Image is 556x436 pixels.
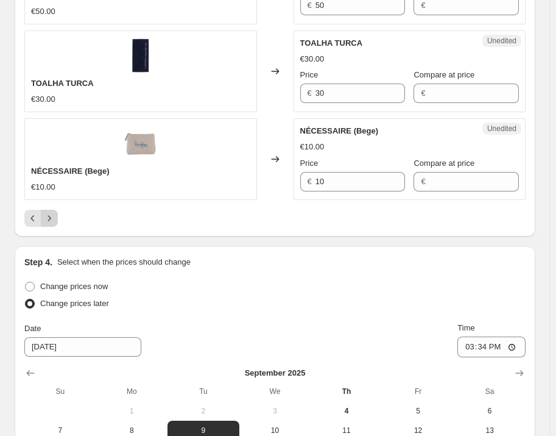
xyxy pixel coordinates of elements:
[387,387,449,396] span: Fr
[315,387,378,396] span: Th
[167,401,239,421] button: Tuesday September 2 2025
[172,406,234,416] span: 2
[300,159,318,168] span: Price
[454,382,526,401] th: Saturday
[511,365,528,382] button: Show next month, October 2025
[413,159,474,168] span: Compare at price
[172,387,234,396] span: Tu
[24,256,52,268] h2: Step 4.
[315,426,378,435] span: 11
[459,387,521,396] span: Sa
[457,337,526,357] input: 12:00
[308,177,312,186] span: €
[244,387,306,396] span: We
[41,210,58,227] button: Next
[101,426,163,435] span: 8
[382,401,454,421] button: Friday September 5 2025
[57,256,191,268] p: Select when the prices should change
[31,93,55,105] div: €30.00
[487,124,516,134] span: Unedited
[24,324,41,333] span: Date
[24,210,58,227] nav: Pagination
[459,406,521,416] span: 6
[487,36,516,46] span: Unedited
[387,426,449,435] span: 12
[308,88,312,98] span: €
[96,382,168,401] th: Monday
[31,5,55,18] div: €50.00
[244,406,306,416] span: 3
[31,79,94,88] span: TOALHA TURCA
[122,37,159,74] img: TPT_100_80x.png
[300,53,325,65] div: €30.00
[244,426,306,435] span: 10
[300,141,325,153] div: €10.00
[315,406,378,416] span: 4
[421,177,425,186] span: €
[421,1,425,10] span: €
[311,382,382,401] th: Thursday
[454,401,526,421] button: Saturday September 6 2025
[459,426,521,435] span: 13
[101,406,163,416] span: 1
[22,365,39,382] button: Show previous month, August 2025
[413,70,474,79] span: Compare at price
[172,426,234,435] span: 9
[24,210,41,227] button: Previous
[382,382,454,401] th: Friday
[24,382,96,401] th: Sunday
[421,88,425,98] span: €
[31,181,55,193] div: €10.00
[239,401,311,421] button: Wednesday September 3 2025
[40,282,108,291] span: Change prices now
[300,38,363,48] span: TOALHA TURCA
[96,401,168,421] button: Monday September 1 2025
[308,1,312,10] span: €
[457,323,474,332] span: Time
[122,125,159,162] img: PS_KI0724_NATURAL_80x.png
[29,387,91,396] span: Su
[387,406,449,416] span: 5
[167,382,239,401] th: Tuesday
[101,387,163,396] span: Mo
[29,426,91,435] span: 7
[24,337,141,357] input: 9/4/2025
[40,299,109,308] span: Change prices later
[300,70,318,79] span: Price
[31,166,110,176] span: NÉCESSAIRE (Bege)
[300,126,379,135] span: NÉCESSAIRE (Bege)
[311,401,382,421] button: Today Thursday September 4 2025
[239,382,311,401] th: Wednesday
